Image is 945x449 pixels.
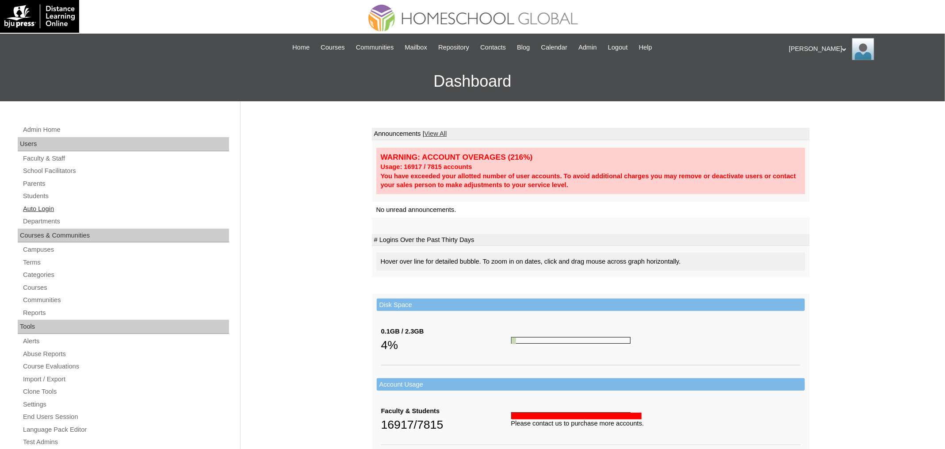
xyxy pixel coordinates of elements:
[381,327,511,336] div: 0.1GB / 2.3GB
[22,307,229,319] a: Reports
[376,253,805,271] div: Hover over line for detailed bubble. To zoom in on dates, click and drag mouse across graph horiz...
[424,130,447,137] a: View All
[517,42,530,53] span: Blog
[604,42,632,53] a: Logout
[372,234,810,246] td: # Logins Over the Past Thirty Days
[22,386,229,397] a: Clone Tools
[4,61,941,101] h3: Dashboard
[22,178,229,189] a: Parents
[22,349,229,360] a: Abuse Reports
[292,42,310,53] span: Home
[22,191,229,202] a: Students
[377,378,805,391] td: Account Usage
[578,42,597,53] span: Admin
[22,437,229,448] a: Test Admins
[511,419,800,428] div: Please contact us to purchase more accounts.
[381,163,472,170] strong: Usage: 16917 / 7815 accounts
[381,336,511,354] div: 4%
[4,4,75,28] img: logo-white.png
[377,299,805,311] td: Disk Space
[381,152,801,162] div: WARNING: ACCOUNT OVERAGES (216%)
[22,424,229,435] a: Language Pack Editor
[22,361,229,372] a: Course Evaluations
[18,137,229,151] div: Users
[316,42,349,53] a: Courses
[381,407,511,416] div: Faculty & Students
[639,42,652,53] span: Help
[22,282,229,293] a: Courses
[434,42,474,53] a: Repository
[356,42,394,53] span: Communities
[22,216,229,227] a: Departments
[22,411,229,422] a: End Users Session
[288,42,314,53] a: Home
[22,244,229,255] a: Campuses
[381,172,801,190] div: You have exceeded your allotted number of user accounts. To avoid additional charges you may remo...
[22,336,229,347] a: Alerts
[372,202,810,218] td: No unread announcements.
[541,42,567,53] span: Calendar
[608,42,628,53] span: Logout
[537,42,572,53] a: Calendar
[22,124,229,135] a: Admin Home
[635,42,657,53] a: Help
[321,42,345,53] span: Courses
[852,38,874,60] img: Ariane Ebuen
[352,42,398,53] a: Communities
[22,257,229,268] a: Terms
[22,203,229,215] a: Auto Login
[438,42,469,53] span: Repository
[372,128,810,140] td: Announcements |
[18,229,229,243] div: Courses & Communities
[480,42,506,53] span: Contacts
[22,295,229,306] a: Communities
[789,38,936,60] div: [PERSON_NAME]
[22,269,229,280] a: Categories
[381,416,511,434] div: 16917/7815
[22,399,229,410] a: Settings
[476,42,510,53] a: Contacts
[22,153,229,164] a: Faculty & Staff
[401,42,432,53] a: Mailbox
[405,42,428,53] span: Mailbox
[513,42,534,53] a: Blog
[22,165,229,177] a: School Facilitators
[574,42,601,53] a: Admin
[18,320,229,334] div: Tools
[22,374,229,385] a: Import / Export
